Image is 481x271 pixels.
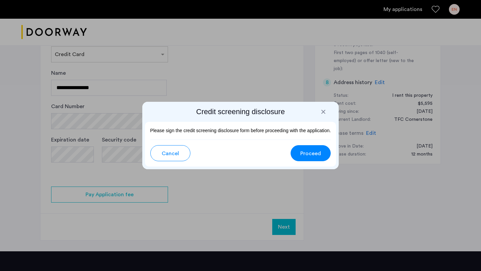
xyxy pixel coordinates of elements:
[150,127,331,134] p: Please sign the credit screening disclosure form before proceeding with the application.
[291,145,331,161] button: button
[300,150,321,158] span: Proceed
[162,150,179,158] span: Cancel
[145,107,336,116] h2: Credit screening disclosure
[150,145,190,161] button: button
